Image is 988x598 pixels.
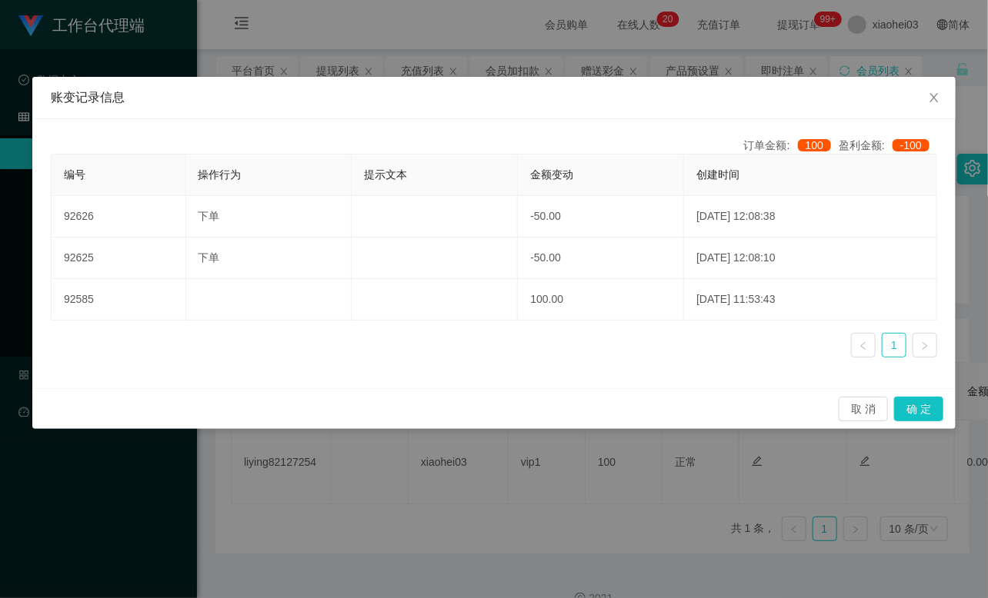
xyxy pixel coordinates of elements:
td: [DATE] 12:08:38 [684,196,937,238]
button: Close [913,77,956,120]
li: 1 [882,333,906,357]
span: 100 [798,139,831,151]
span: 提示文本 [364,168,407,181]
td: 下单 [186,238,352,279]
td: -50.00 [518,238,684,279]
li: 上一页 [851,333,876,357]
button: 确 定 [894,397,943,421]
div: 账变记录信息 [51,89,937,106]
span: 操作行为 [199,168,242,181]
td: 92625 [52,238,186,279]
li: 下一页 [913,333,937,357]
span: -100 [893,139,930,151]
span: 创建时间 [696,168,739,181]
td: 下单 [186,196,352,238]
i: 图标: left [859,341,868,350]
td: [DATE] 12:08:10 [684,238,937,279]
div: 盈利金额: [839,138,937,154]
td: 92585 [52,279,186,321]
i: 图标: right [920,341,930,350]
td: -50.00 [518,196,684,238]
a: 1 [883,334,906,357]
td: [DATE] 11:53:43 [684,279,937,321]
span: 金额变动 [530,168,573,181]
button: 取 消 [839,397,888,421]
td: 92626 [52,196,186,238]
i: 图标: close [928,91,940,104]
div: 订单金额: [744,138,839,154]
td: 100.00 [518,279,684,321]
span: 编号 [64,168,85,181]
